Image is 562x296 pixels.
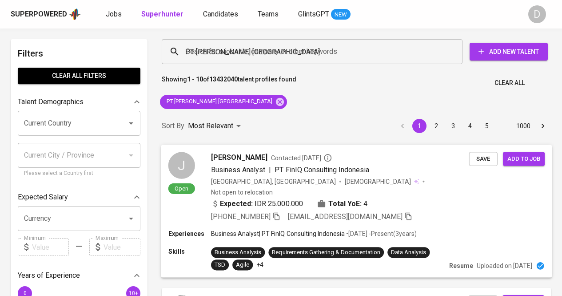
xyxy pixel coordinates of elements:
[168,152,195,178] div: J
[236,261,249,269] div: Agile
[298,10,329,18] span: GlintsGPT
[429,119,443,133] button: Go to page 2
[104,238,140,256] input: Value
[331,10,351,19] span: NEW
[211,152,267,162] span: [PERSON_NAME]
[106,9,124,20] a: Jobs
[11,8,81,21] a: Superpoweredapp logo
[18,188,140,206] div: Expected Salary
[211,198,303,209] div: IDR 25.000.000
[258,10,279,18] span: Teams
[18,68,140,84] button: Clear All filters
[211,165,265,174] span: Business Analyst
[528,5,546,23] div: D
[449,261,473,270] p: Resume
[394,119,551,133] nav: pagination navigation
[363,198,367,209] span: 4
[470,43,548,61] button: Add New Talent
[160,97,278,106] span: PT [PERSON_NAME] [GEOGRAPHIC_DATA]
[18,97,84,107] p: Talent Demographics
[141,9,185,20] a: Superhunter
[503,152,545,166] button: Add to job
[168,229,211,238] p: Experiences
[477,261,532,270] p: Uploaded on [DATE]
[272,248,380,256] div: Requirements Gathering & Documentation
[536,119,550,133] button: Go to next page
[211,229,345,238] p: Business Analyst | PT FinIQ Consulting Indonesia
[203,10,238,18] span: Candidates
[215,261,225,269] div: TSD
[18,270,80,281] p: Years of Experience
[271,153,332,162] span: Contacted [DATE]
[323,153,332,162] svg: By Batam recruiter
[469,152,498,166] button: Save
[69,8,81,21] img: app logo
[446,119,460,133] button: Go to page 3
[18,267,140,284] div: Years of Experience
[162,121,184,131] p: Sort By
[477,46,541,57] span: Add New Talent
[188,121,233,131] p: Most Relevant
[18,46,140,61] h6: Filters
[211,187,273,196] p: Not open to relocation
[269,164,271,175] span: |
[275,165,369,174] span: PT FinIQ Consulting Indonesia
[491,75,528,91] button: Clear All
[188,118,244,134] div: Most Relevant
[258,9,280,20] a: Teams
[211,212,271,221] span: [PHONE_NUMBER]
[162,75,296,91] p: Showing of talent profiles found
[480,119,494,133] button: Go to page 5
[187,76,203,83] b: 1 - 10
[18,93,140,111] div: Talent Demographics
[412,119,426,133] button: page 1
[160,95,287,109] div: PT [PERSON_NAME] [GEOGRAPHIC_DATA]
[25,70,133,81] span: Clear All filters
[345,177,412,186] span: [DEMOGRAPHIC_DATA]
[141,10,183,18] b: Superhunter
[463,119,477,133] button: Go to page 4
[288,212,403,221] span: [EMAIL_ADDRESS][DOMAIN_NAME]
[494,77,525,89] span: Clear All
[215,248,261,256] div: Business Analysis
[125,117,137,130] button: Open
[18,192,68,203] p: Expected Salary
[11,9,67,20] div: Superpowered
[168,247,211,256] p: Skills
[209,76,238,83] b: 13432040
[298,9,351,20] a: GlintsGPT NEW
[24,169,134,178] p: Please select a Country first
[507,154,540,164] span: Add to job
[162,145,551,277] a: JOpen[PERSON_NAME]Contacted [DATE]Business Analyst|PT FinIQ Consulting Indonesia[GEOGRAPHIC_DATA]...
[345,229,417,238] p: • [DATE] - Present ( 3 years )
[171,184,192,192] span: Open
[256,260,263,269] p: +4
[203,9,240,20] a: Candidates
[391,248,426,256] div: Data Analysis
[474,154,493,164] span: Save
[106,10,122,18] span: Jobs
[497,122,511,130] div: …
[32,238,69,256] input: Value
[514,119,533,133] button: Go to page 1000
[328,198,362,209] b: Total YoE:
[125,212,137,225] button: Open
[220,198,253,209] b: Expected:
[211,177,336,186] div: [GEOGRAPHIC_DATA], [GEOGRAPHIC_DATA]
